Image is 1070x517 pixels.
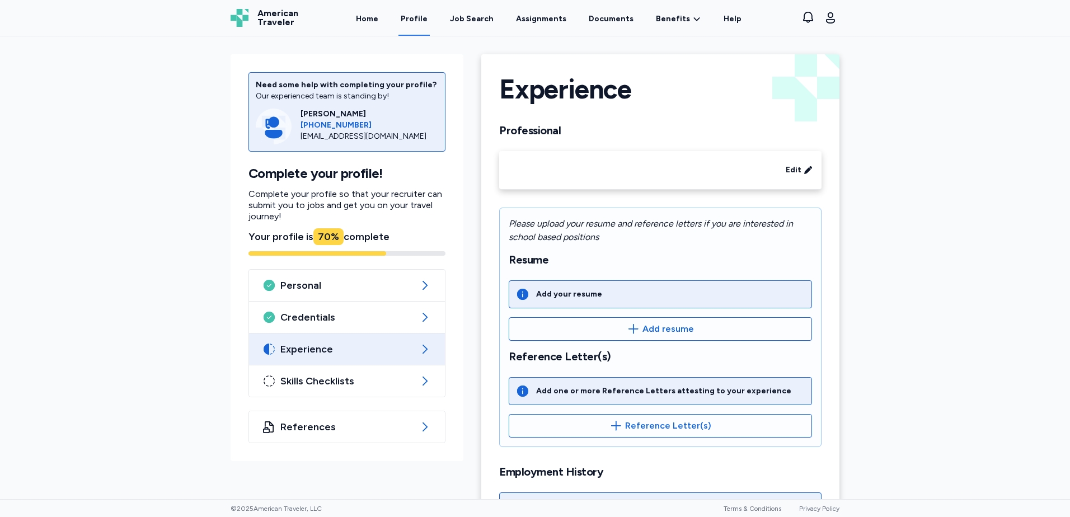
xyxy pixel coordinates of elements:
[786,164,801,176] span: Edit
[248,189,445,222] p: Complete your profile so that your recruiter can submit you to jobs and get you on your travel jo...
[256,109,292,144] img: Consultant
[536,289,602,300] div: Add your resume
[450,13,494,25] div: Job Search
[280,374,414,388] span: Skills Checklists
[509,317,812,341] button: Add resume
[625,419,711,433] span: Reference Letter(s)
[301,131,438,142] div: [EMAIL_ADDRESS][DOMAIN_NAME]
[248,229,445,245] div: Your profile is complete
[280,342,414,356] span: Experience
[509,414,812,438] button: Reference Letter(s)
[656,13,701,25] a: Benefits
[509,253,812,267] h2: Resume
[257,9,298,27] span: American Traveler
[256,79,438,91] div: Need some help with completing your profile?
[642,322,694,336] span: Add resume
[280,420,414,434] span: References
[499,465,822,479] h2: Employment History
[280,279,414,292] span: Personal
[313,228,344,245] div: 70 %
[301,120,438,131] a: [PHONE_NUMBER]
[280,311,414,324] span: Credentials
[499,124,822,138] h2: Professional
[656,13,690,25] span: Benefits
[799,505,839,513] a: Privacy Policy
[231,9,248,27] img: Logo
[509,217,812,244] div: Please upload your resume and reference letters if you are interested in school based positions
[509,350,812,364] h2: Reference Letter(s)
[536,386,791,397] div: Add one or more Reference Letters attesting to your experience
[499,72,631,106] h1: Experience
[499,151,822,190] div: Edit
[231,504,322,513] span: © 2025 American Traveler, LLC
[301,109,438,120] div: [PERSON_NAME]
[256,91,438,102] div: Our experienced team is standing by!
[398,1,430,36] a: Profile
[248,165,445,182] h1: Complete your profile!
[724,505,781,513] a: Terms & Conditions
